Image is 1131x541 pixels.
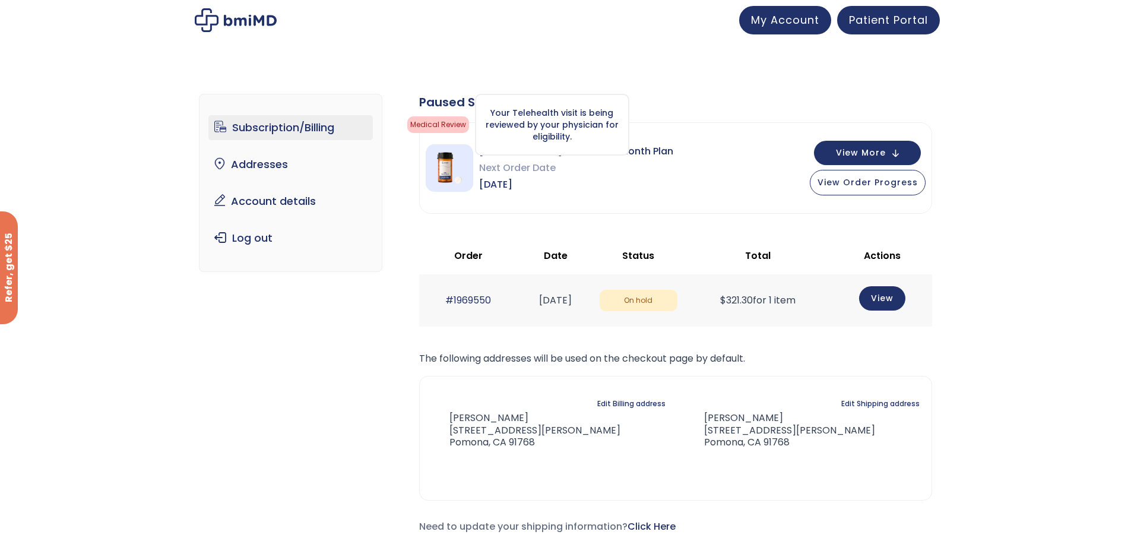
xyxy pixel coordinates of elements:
[739,6,831,34] a: My Account
[426,144,473,192] img: Sermorelin SL Tabs - 3 Month Plan
[810,170,926,195] button: View Order Progress
[720,293,726,307] span: $
[864,249,901,262] span: Actions
[419,94,932,110] div: Paused Subscriptions
[208,115,373,140] a: Subscription/Billing
[849,12,928,27] span: Patient Portal
[841,396,920,412] a: Edit Shipping address
[685,412,875,449] address: [PERSON_NAME] [STREET_ADDRESS][PERSON_NAME] Pomona, CA 91768
[479,176,673,193] span: [DATE]
[544,249,568,262] span: Date
[479,160,673,176] span: Next Order Date
[419,350,932,367] p: The following addresses will be used on the checkout page by default.
[539,293,572,307] time: [DATE]
[407,116,469,133] span: Medical Review
[751,12,819,27] span: My Account
[837,6,940,34] a: Patient Portal
[445,293,491,307] a: #1969550
[600,290,677,312] span: On hold
[628,520,676,533] a: Click Here
[195,8,277,32] img: My account
[208,226,373,251] a: Log out
[208,189,373,214] a: Account details
[208,152,373,177] a: Addresses
[432,412,620,449] address: [PERSON_NAME] [STREET_ADDRESS][PERSON_NAME] Pomona, CA 91768
[720,293,753,307] span: 321.30
[814,141,921,165] button: View More
[683,274,833,326] td: for 1 item
[419,520,676,533] span: Need to update your shipping information?
[475,94,629,156] div: Your Telehealth visit is being reviewed by your physician for eligibility.
[454,249,483,262] span: Order
[597,396,666,412] a: Edit Billing address
[199,94,382,272] nav: Account pages
[818,176,918,188] span: View Order Progress
[622,249,654,262] span: Status
[859,286,905,311] a: View
[745,249,771,262] span: Total
[836,149,886,157] span: View More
